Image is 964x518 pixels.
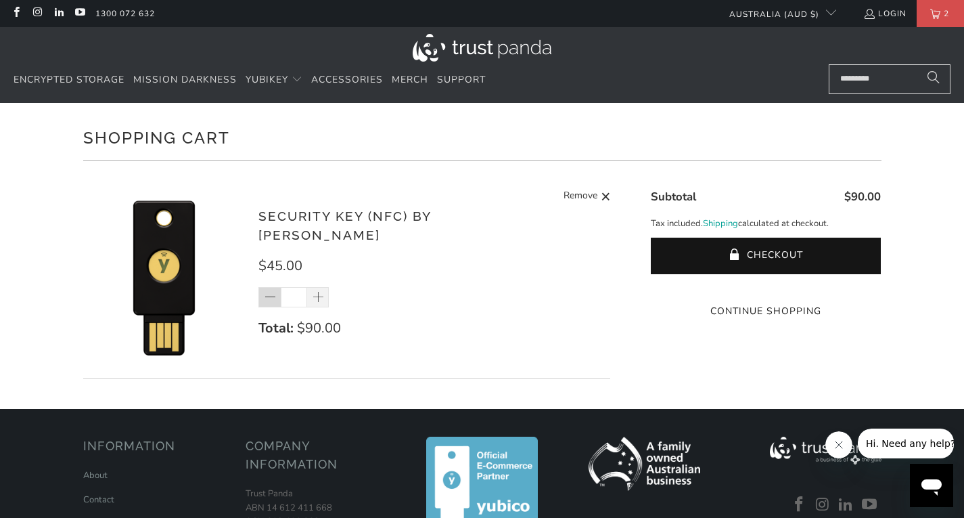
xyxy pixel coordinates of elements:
[651,238,881,274] button: Checkout
[246,73,288,86] span: YubiKey
[53,8,64,19] a: Trust Panda Australia on LinkedIn
[14,64,124,96] a: Encrypted Storage
[564,188,597,205] span: Remove
[258,319,294,337] strong: Total:
[863,6,906,21] a: Login
[95,6,155,21] a: 1300 072 632
[910,464,953,507] iframe: Button to launch messaging window
[258,257,302,275] span: $45.00
[10,8,22,19] a: Trust Panda Australia on Facebook
[812,496,833,514] a: Trust Panda Australia on Instagram
[133,64,237,96] a: Mission Darkness
[311,64,383,96] a: Accessories
[392,73,428,86] span: Merch
[829,64,950,94] input: Search...
[14,73,124,86] span: Encrypted Storage
[258,209,431,243] a: Security Key (NFC) by [PERSON_NAME]
[437,64,486,96] a: Support
[83,195,246,358] img: Security Key (NFC) by Yubico
[858,429,954,458] iframe: Message from company
[703,217,738,231] a: Shipping
[825,431,852,458] iframe: Close message
[564,188,611,205] a: Remove
[297,319,341,337] span: $90.00
[74,8,85,19] a: Trust Panda Australia on YouTube
[789,496,810,514] a: Trust Panda Australia on Facebook
[413,34,551,62] img: Trust Panda Australia
[651,189,696,204] span: Subtotal
[246,64,302,96] summary: YubiKey
[437,73,486,86] span: Support
[8,9,97,20] span: Hi. Need any help?
[311,73,383,86] span: Accessories
[836,496,856,514] a: Trust Panda Australia on LinkedIn
[31,8,43,19] a: Trust Panda Australia on Instagram
[133,73,237,86] span: Mission Darkness
[83,123,881,150] h1: Shopping Cart
[14,64,486,96] nav: Translation missing: en.navigation.header.main_nav
[651,304,881,319] a: Continue Shopping
[651,217,881,231] p: Tax included. calculated at checkout.
[83,494,114,506] a: Contact
[860,496,880,514] a: Trust Panda Australia on YouTube
[392,64,428,96] a: Merch
[83,469,108,481] a: About
[844,189,881,204] span: $90.00
[917,64,950,94] button: Search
